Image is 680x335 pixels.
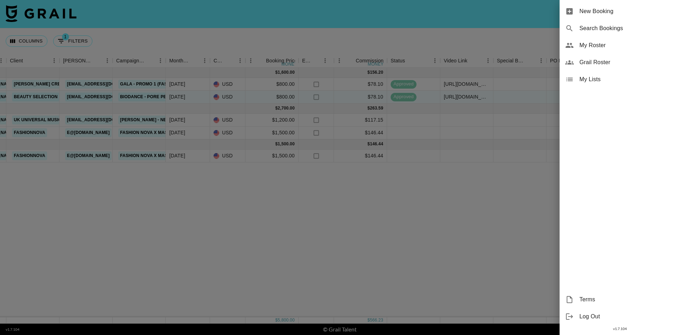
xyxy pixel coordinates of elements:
[560,54,680,71] div: Grail Roster
[579,75,674,84] span: My Lists
[560,71,680,88] div: My Lists
[579,7,674,16] span: New Booking
[560,308,680,325] div: Log Out
[579,41,674,50] span: My Roster
[560,37,680,54] div: My Roster
[579,58,674,67] span: Grail Roster
[560,3,680,20] div: New Booking
[560,325,680,333] div: v 1.7.104
[560,20,680,37] div: Search Bookings
[560,291,680,308] div: Terms
[579,24,674,33] span: Search Bookings
[579,312,674,321] span: Log Out
[579,295,674,304] span: Terms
